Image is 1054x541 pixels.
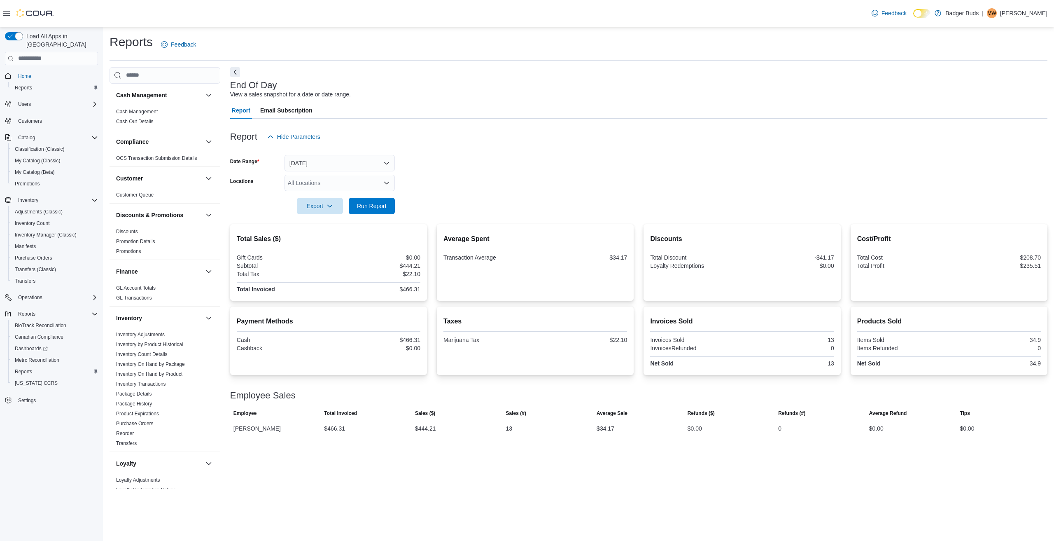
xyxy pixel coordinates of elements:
h3: Customer [116,174,143,183]
button: Discounts & Promotions [204,210,214,220]
button: Manifests [8,241,101,252]
span: Refunds (#) [778,410,805,417]
span: Canadian Compliance [15,334,63,340]
div: $466.31 [330,286,420,293]
label: Date Range [230,158,259,165]
button: Metrc Reconciliation [8,354,101,366]
h3: Finance [116,267,138,276]
h2: Average Spent [443,234,627,244]
button: Transfers (Classic) [8,264,101,275]
a: Inventory Count Details [116,351,168,357]
a: BioTrack Reconciliation [12,321,70,330]
a: Purchase Orders [12,253,56,263]
strong: Net Sold [650,360,674,367]
div: Invoices Sold [650,337,740,343]
button: Open list of options [383,180,390,186]
a: Inventory Count [12,218,53,228]
span: Home [18,73,31,80]
a: Adjustments (Classic) [12,207,66,217]
button: Loyalty [116,459,202,468]
button: Classification (Classic) [8,143,101,155]
a: Dashboards [12,344,51,354]
span: Inventory On Hand by Product [116,371,182,377]
h3: Compliance [116,138,149,146]
div: Transaction Average [443,254,534,261]
button: [DATE] [284,155,395,171]
a: Product Expirations [116,411,159,417]
input: Dark Mode [913,9,930,18]
h3: Loyalty [116,459,136,468]
span: Cash Management [116,108,158,115]
span: Discounts [116,228,138,235]
span: Reports [15,309,98,319]
span: Reports [12,83,98,93]
button: Discounts & Promotions [116,211,202,219]
span: Canadian Compliance [12,332,98,342]
h2: Discounts [650,234,834,244]
a: Cash Management [116,109,158,115]
div: $34.17 [537,254,627,261]
span: BioTrack Reconciliation [15,322,66,329]
span: Transfers [12,276,98,286]
a: Inventory by Product Historical [116,342,183,347]
span: Package Details [116,391,152,397]
div: $22.10 [330,271,420,277]
button: Reports [8,366,101,377]
button: Reports [15,309,39,319]
button: Inventory [204,313,214,323]
span: My Catalog (Beta) [15,169,55,176]
button: Canadian Compliance [8,331,101,343]
div: Total Discount [650,254,740,261]
div: View a sales snapshot for a date or date range. [230,90,351,99]
h2: Products Sold [857,316,1041,326]
span: Inventory Count [12,218,98,228]
a: Canadian Compliance [12,332,67,342]
div: $0.00 [330,345,420,351]
span: Purchase Orders [12,253,98,263]
button: Users [2,98,101,110]
span: Cash Out Details [116,118,154,125]
button: Operations [2,292,101,303]
a: My Catalog (Classic) [12,156,64,166]
button: Finance [204,267,214,276]
button: Next [230,67,240,77]
div: Marijuana Tax [443,337,534,343]
button: Reports [2,308,101,320]
a: Metrc Reconciliation [12,355,63,365]
button: Settings [2,394,101,406]
span: Catalog [15,133,98,143]
span: My Catalog (Beta) [12,167,98,177]
span: Promotion Details [116,238,155,245]
button: Home [2,70,101,82]
div: $0.00 [869,424,884,433]
span: Reports [15,368,32,375]
div: 0 [951,345,1041,351]
a: Package Details [116,391,152,397]
h3: Inventory [116,314,142,322]
div: Items Refunded [857,345,947,351]
span: [US_STATE] CCRS [15,380,58,386]
a: Promotions [116,248,141,254]
div: -$41.17 [744,254,834,261]
span: Inventory by Product Historical [116,341,183,348]
div: 0 [778,424,781,433]
span: Adjustments (Classic) [15,208,63,215]
div: Compliance [110,153,220,166]
div: Gift Cards [237,254,327,261]
div: $22.10 [537,337,627,343]
h2: Payment Methods [237,316,420,326]
button: My Catalog (Beta) [8,166,101,178]
a: Inventory Manager (Classic) [12,230,80,240]
a: Inventory Adjustments [116,332,165,337]
div: $0.00 [688,424,702,433]
button: Customer [116,174,202,183]
img: Cova [16,9,54,17]
label: Locations [230,178,254,185]
div: $444.21 [330,262,420,269]
h3: End Of Day [230,80,277,90]
a: Feedback [158,36,199,53]
p: [PERSON_NAME] [1000,8,1047,18]
span: Feedback [171,40,196,49]
div: InvoicesRefunded [650,345,740,351]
